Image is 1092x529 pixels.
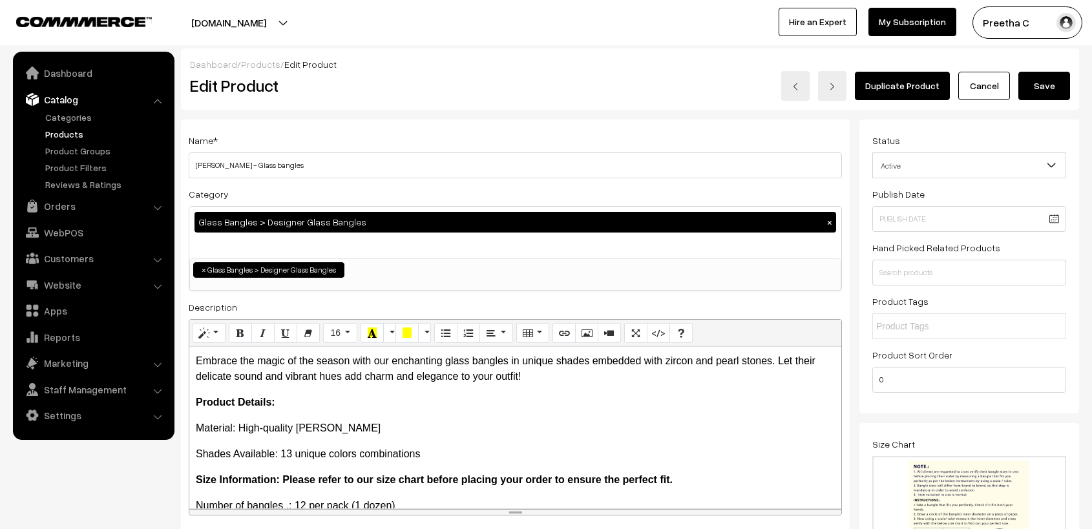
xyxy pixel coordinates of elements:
a: Products [42,127,170,141]
a: Catalog [16,88,170,111]
a: Product Filters [42,161,170,174]
img: COMMMERCE [16,17,152,26]
a: Apps [16,299,170,322]
button: Ordered list (CTRL+SHIFT+NUM8) [457,323,480,344]
li: Glass Bangles > Designer Glass Bangles [193,262,344,278]
input: Product Tags [876,320,989,333]
label: Product Tags [872,295,929,308]
button: Remove Font Style (CTRL+\) [297,323,320,344]
input: Name [189,152,842,178]
a: Categories [42,110,170,124]
a: Products [241,59,280,70]
img: right-arrow.png [828,83,836,90]
div: Glass Bangles > Designer Glass Bangles [194,212,836,233]
a: Customers [16,247,170,270]
input: Publish Date [872,206,1066,232]
p: Number of bangles .: 12 per pack (1 dozen) [196,498,835,513]
button: More Color [418,323,431,344]
button: × [824,216,835,228]
button: More Color [383,323,396,344]
span: 16 [330,327,341,338]
input: Enter Number [872,367,1066,393]
button: Italic (CTRL+I) [251,323,275,344]
label: Hand Picked Related Products [872,241,1000,254]
input: Search products [872,260,1066,285]
label: Publish Date [872,187,925,201]
button: [DOMAIN_NAME] [146,6,311,39]
button: Full Screen [624,323,647,344]
span: × [202,264,206,276]
div: / / [190,57,1070,71]
a: Duplicate Product [855,72,950,100]
a: Marketing [16,351,170,375]
a: Reviews & Ratings [42,178,170,191]
a: Dashboard [190,59,237,70]
button: Underline (CTRL+U) [274,323,297,344]
label: Description [189,300,237,314]
button: Preetha C [972,6,1082,39]
p: Embrace the magic of the season with our enchanting glass bangles in unique shades embedded with ... [196,353,835,384]
button: Link (CTRL+K) [552,323,576,344]
button: Code View [647,323,670,344]
a: Cancel [958,72,1010,100]
a: Website [16,273,170,296]
button: Recent Color [361,323,384,344]
span: Active [873,154,1066,177]
a: Product Groups [42,144,170,158]
label: Size Chart [872,437,915,451]
button: Paragraph [479,323,512,344]
span: Active [872,152,1066,178]
a: WebPOS [16,221,170,244]
p: Shades Available: 13 unique colors combinations [196,446,835,462]
a: Orders [16,194,170,218]
h2: Edit Product [190,76,545,96]
a: Staff Management [16,378,170,401]
a: Settings [16,404,170,427]
a: Reports [16,326,170,349]
button: Video [598,323,621,344]
a: Hire an Expert [779,8,857,36]
label: Product Sort Order [872,348,952,362]
b: Product Details: [196,397,275,408]
label: Status [872,134,900,147]
b: Size Information: Please refer to our size chart before placing your order to ensure the perfect ... [196,474,673,485]
span: Edit Product [284,59,337,70]
button: Background Color [395,323,419,344]
button: Style [193,323,226,344]
button: Bold (CTRL+B) [229,323,252,344]
button: Font Size [323,323,357,344]
button: Help [669,323,693,344]
a: COMMMERCE [16,13,129,28]
label: Category [189,187,229,201]
label: Name [189,134,218,147]
button: Table [516,323,549,344]
p: Material: High-quality [PERSON_NAME] [196,420,835,436]
img: user [1056,13,1076,32]
button: Picture [575,323,598,344]
div: resize [189,509,841,515]
a: My Subscription [868,8,956,36]
a: Dashboard [16,61,170,85]
button: Unordered list (CTRL+SHIFT+NUM7) [434,323,457,344]
img: left-arrow.png [792,83,799,90]
button: Save [1018,72,1070,100]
